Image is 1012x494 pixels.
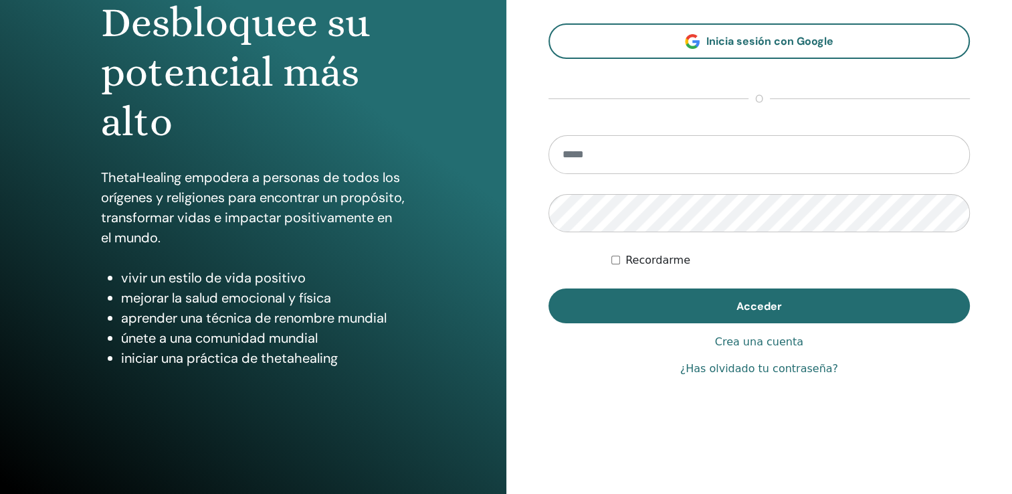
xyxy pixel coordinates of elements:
[121,268,405,288] li: vivir un estilo de vida positivo
[715,334,803,350] a: Crea una cuenta
[101,167,405,248] p: ThetaHealing empodera a personas de todos los orígenes y religiones para encontrar un propósito, ...
[121,288,405,308] li: mejorar la salud emocional y física
[625,252,690,268] label: Recordarme
[121,328,405,348] li: únete a una comunidad mundial
[548,23,971,59] a: Inicia sesión con Google
[680,361,838,377] a: ¿Has olvidado tu contraseña?
[548,289,971,323] button: Acceder
[706,34,833,48] span: Inicia sesión con Google
[121,348,405,368] li: iniciar una práctica de thetahealing
[736,299,782,313] span: Acceder
[748,91,770,107] span: o
[611,252,970,268] div: Mantenerme autenticado indefinidamente o hasta cerrar la sesión manualmente
[121,308,405,328] li: aprender una técnica de renombre mundial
